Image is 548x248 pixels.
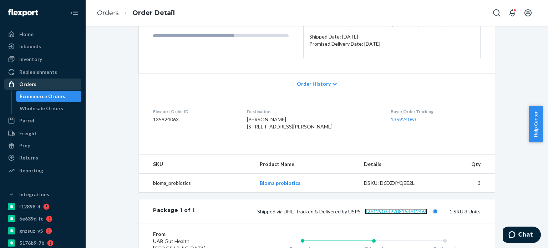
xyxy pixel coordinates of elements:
[364,179,431,187] div: DSKU: D6DZXYQEE2L
[297,80,331,87] span: Order History
[132,9,175,17] a: Order Detail
[4,189,81,200] button: Integrations
[19,215,43,222] div: 6e639d-fc
[4,79,81,90] a: Orders
[489,6,504,20] button: Open Search Box
[19,117,34,124] div: Parcel
[4,128,81,139] a: Freight
[153,231,238,238] dt: From
[139,173,254,192] td: bioma_probiotics
[20,105,63,112] div: Wholesale Orders
[309,40,475,47] p: Promised Delivery Date: [DATE]
[19,43,41,50] div: Inbounds
[19,227,43,234] div: gnzsuz-v5
[4,152,81,163] a: Returns
[436,155,495,174] th: Qty
[153,108,235,115] dt: Flexport Order ID
[529,106,543,142] button: Help Center
[16,91,82,102] a: Ecommerce Orders
[19,130,37,137] div: Freight
[4,140,81,151] a: Prep
[8,9,38,16] img: Flexport logo
[309,33,475,40] p: Shipped Date: [DATE]
[153,116,235,123] dd: 135924063
[97,9,119,17] a: Orders
[19,69,57,76] div: Replenishments
[4,66,81,78] a: Replenishments
[4,225,81,237] a: gnzsuz-v5
[20,93,65,100] div: Ecommerce Orders
[4,213,81,224] a: 6e639d-fc
[254,155,358,174] th: Product Name
[19,56,42,63] div: Inventory
[247,116,333,130] span: [PERSON_NAME] [STREET_ADDRESS][PERSON_NAME]
[4,54,81,65] a: Inventory
[4,165,81,176] a: Reporting
[505,6,519,20] button: Open notifications
[436,173,495,192] td: 3
[19,81,36,88] div: Orders
[391,108,481,115] dt: Buyer Order Tracking
[91,2,181,24] ol: breadcrumbs
[257,208,440,214] span: Shipped via DHL, Tracked & Delivered by USPS
[4,29,81,40] a: Home
[365,208,427,214] a: 9261290339708153612465
[67,6,81,20] button: Close Navigation
[358,155,437,174] th: Details
[19,203,40,210] div: f12898-4
[16,103,82,114] a: Wholesale Orders
[260,180,300,186] a: Bioma probiotics
[503,227,541,244] iframe: Opens a widget where you can chat to one of our agents
[4,115,81,126] a: Parcel
[19,154,38,161] div: Returns
[139,155,254,174] th: SKU
[4,201,81,212] a: f12898-4
[391,116,416,122] a: 135924063
[19,167,43,174] div: Reporting
[19,191,49,198] div: Integrations
[521,6,535,20] button: Open account menu
[195,207,481,216] div: 1 SKU 3 Units
[19,31,34,38] div: Home
[153,207,195,216] div: Package 1 of 1
[4,41,81,52] a: Inbounds
[19,142,30,149] div: Prep
[430,207,440,216] button: Copy tracking number
[19,239,44,247] div: 5176b9-7b
[247,108,380,115] dt: Destination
